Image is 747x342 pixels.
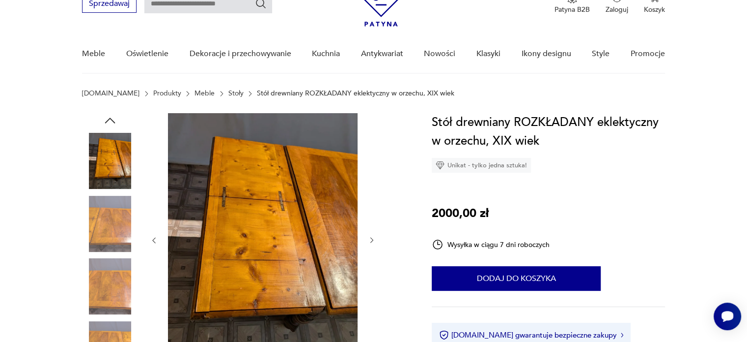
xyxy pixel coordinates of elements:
p: 2000,00 zł [432,204,489,223]
a: Klasyki [476,35,500,73]
img: Zdjęcie produktu Stół drewniany ROZKŁADANY eklektyczny w orzechu, XIX wiek [82,133,138,189]
a: Meble [194,90,215,97]
a: [DOMAIN_NAME] [82,90,139,97]
a: Produkty [153,90,181,97]
a: Sprzedawaj [82,1,137,8]
a: Meble [82,35,105,73]
a: Promocje [631,35,665,73]
h1: Stół drewniany ROZKŁADANY eklektyczny w orzechu, XIX wiek [432,113,665,151]
a: Nowości [424,35,455,73]
a: Stoły [228,90,244,97]
img: Zdjęcie produktu Stół drewniany ROZKŁADANY eklektyczny w orzechu, XIX wiek [82,258,138,314]
a: Ikony designu [521,35,571,73]
p: Koszyk [644,5,665,14]
button: [DOMAIN_NAME] gwarantuje bezpieczne zakupy [439,330,623,340]
img: Ikona certyfikatu [439,330,449,340]
img: Ikona strzałki w prawo [621,333,624,338]
p: Stół drewniany ROZKŁADANY eklektyczny w orzechu, XIX wiek [257,90,454,97]
a: Kuchnia [312,35,340,73]
img: Zdjęcie produktu Stół drewniany ROZKŁADANY eklektyczny w orzechu, XIX wiek [82,196,138,252]
div: Unikat - tylko jedna sztuka! [432,158,531,173]
a: Antykwariat [361,35,403,73]
img: Ikona diamentu [436,161,444,170]
a: Dekoracje i przechowywanie [189,35,291,73]
div: Wysyłka w ciągu 7 dni roboczych [432,239,550,250]
button: Dodaj do koszyka [432,266,601,291]
a: Oświetlenie [126,35,168,73]
iframe: Smartsupp widget button [714,303,741,330]
p: Zaloguj [606,5,628,14]
p: Patyna B2B [554,5,590,14]
a: Style [592,35,609,73]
